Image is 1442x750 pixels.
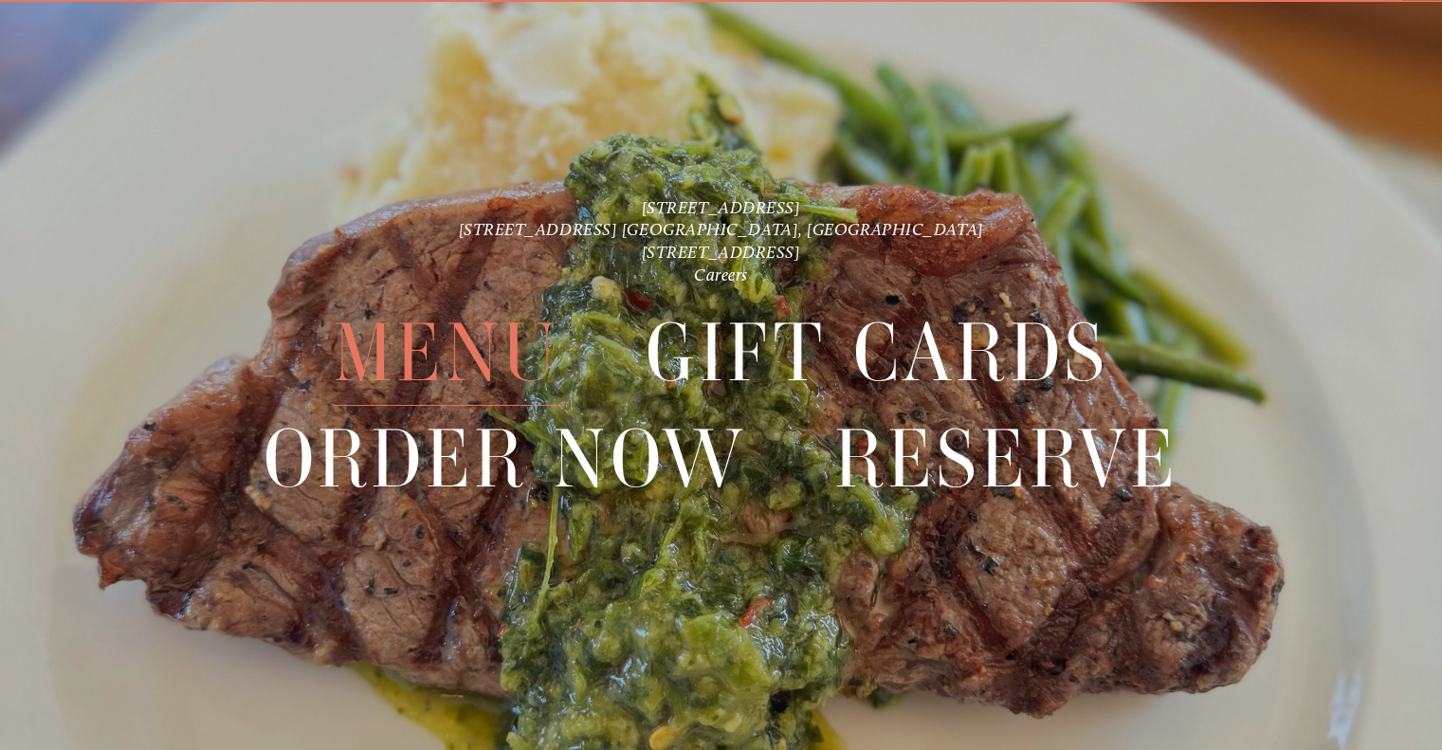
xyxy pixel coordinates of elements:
a: [STREET_ADDRESS] [642,196,801,217]
a: [STREET_ADDRESS] [GEOGRAPHIC_DATA], [GEOGRAPHIC_DATA] [459,219,984,240]
span: Order Now [264,407,748,512]
span: Menu [334,301,559,406]
span: Reserve [833,407,1178,512]
a: Menu [334,301,559,405]
a: [STREET_ADDRESS] [642,242,801,263]
a: Order Now [264,407,748,511]
a: Careers [694,265,748,285]
a: Gift Cards [646,301,1108,405]
span: Gift Cards [646,301,1108,406]
a: Reserve [833,407,1178,511]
